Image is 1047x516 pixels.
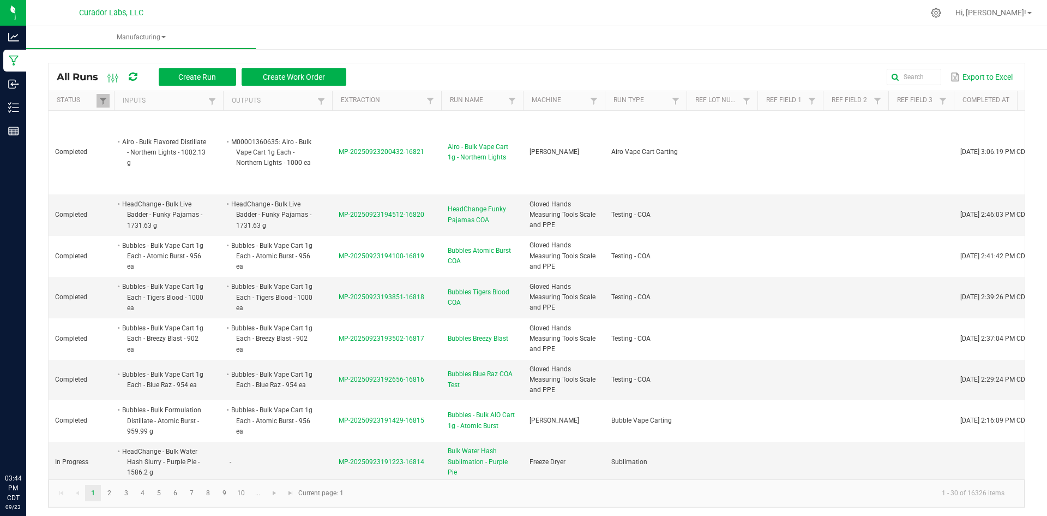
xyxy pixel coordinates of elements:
li: Airo - Bulk Flavored Distillate - Northern Lights - 1002.13 g [121,137,207,169]
th: Outputs [223,91,332,111]
span: Airo - Bulk Vape Cart 1g - Northern Lights [448,142,516,163]
a: Page 1 [85,485,101,501]
span: Curador Labs, LLC [79,8,143,17]
li: Bubbles - Bulk Vape Cart 1g Each - Breezy Blast - 902 ea [230,323,316,355]
button: Export to Excel [948,68,1015,86]
th: Inputs [114,91,223,111]
span: [DATE] 2:37:04 PM CDT [960,335,1029,342]
a: Page 10 [233,485,249,501]
a: Run TypeSortable [613,96,669,105]
span: [PERSON_NAME] [529,148,579,156]
a: Filter [206,94,219,108]
kendo-pager: Current page: 1 [49,479,1025,507]
iframe: Resource center unread badge [32,427,45,440]
span: Completed [55,211,87,218]
span: MP-20250923191223-16814 [339,458,424,466]
a: Run NameSortable [450,96,505,105]
a: Ref Field 1Sortable [766,96,805,105]
span: Gloved Hands Measuring Tools Scale and PPE [529,324,595,353]
span: Testing - COA [611,335,651,342]
inline-svg: Analytics [8,32,19,43]
inline-svg: Manufacturing [8,55,19,66]
a: Filter [805,94,819,108]
span: Bulk Water Hash Sublimation - Purple Pie [448,446,516,478]
span: Completed [55,293,87,301]
inline-svg: Inventory [8,102,19,113]
li: Bubbles - Bulk Vape Cart 1g Each - Tigers Blood - 1000 ea [121,281,207,313]
span: [DATE] 2:29:24 PM CDT [960,376,1029,383]
span: [PERSON_NAME] [529,417,579,424]
a: Filter [506,94,519,108]
inline-svg: Inbound [8,79,19,90]
span: MP-20250923191429-16815 [339,417,424,424]
a: Page 11 [250,485,266,501]
span: Completed [55,376,87,383]
span: Bubble Vape Carting [611,417,672,424]
span: Hi, [PERSON_NAME]! [955,8,1026,17]
span: MP-20250923193851-16818 [339,293,424,301]
a: Go to the last page [282,485,298,501]
a: Filter [871,94,884,108]
button: Create Run [159,68,236,86]
a: Manufacturing [26,26,256,49]
li: HeadChange - Bulk Live Badder - Funky Pajamas - 1731.63 g [121,199,207,231]
span: Gloved Hands Measuring Tools Scale and PPE [529,365,595,394]
span: Bubbles - Bulk AIO Cart 1g - Atomic Burst [448,410,516,431]
kendo-pager-info: 1 - 30 of 16326 items [350,484,1013,502]
span: Testing - COA [611,211,651,218]
span: MP-20250923193502-16817 [339,335,424,342]
span: Create Run [178,73,216,81]
a: Page 6 [167,485,183,501]
span: [DATE] 2:16:09 PM CDT [960,417,1029,424]
a: Filter [936,94,949,108]
span: [DATE] 2:41:42 PM CDT [960,252,1029,260]
span: MP-20250923194512-16820 [339,211,424,218]
span: Bubbles Atomic Burst COA [448,246,516,266]
li: Bubbles - Bulk Vape Cart 1g Each - Atomic Burst - 956 ea [230,405,316,437]
li: HeadChange - Bulk Water Hash Slurry - Purple Pie - 1586.2 g [121,446,207,478]
p: 03:44 PM CDT [5,473,21,503]
li: Bubbles - Bulk Vape Cart 1g Each - Atomic Burst - 956 ea [121,240,207,272]
a: Filter [315,94,328,108]
li: Bubbles - Bulk Vape Cart 1g Each - Atomic Burst - 956 ea [230,240,316,272]
a: Filter [97,94,110,108]
span: Gloved Hands Measuring Tools Scale and PPE [529,241,595,270]
inline-svg: Reports [8,126,19,137]
span: Testing - COA [611,293,651,301]
span: Go to the next page [270,489,279,497]
a: Ref Field 3Sortable [897,96,936,105]
li: Bubbles - Bulk Vape Cart 1g Each - Blue Raz - 954 ea [230,369,316,390]
button: Create Work Order [242,68,346,86]
span: Go to the last page [286,489,295,497]
span: Create Work Order [263,73,325,81]
span: Freeze Dryer [529,458,565,466]
li: Bubbles - Bulk Vape Cart 1g Each - Tigers Blood - 1000 ea [230,281,316,313]
a: ExtractionSortable [341,96,423,105]
li: HeadChange - Bulk Live Badder - Funky Pajamas - 1731.63 g [230,199,316,231]
div: All Runs [57,68,354,86]
a: Ref Field 2Sortable [832,96,870,105]
span: In Progress [55,458,88,466]
a: Page 8 [200,485,216,501]
a: Filter [669,94,682,108]
span: Testing - COA [611,252,651,260]
a: Ref Lot NumberSortable [695,96,739,105]
a: Page 9 [216,485,232,501]
span: Completed [55,148,87,156]
p: 09/23 [5,503,21,511]
a: Page 2 [101,485,117,501]
span: Manufacturing [26,33,256,42]
span: [DATE] 2:39:26 PM CDT [960,293,1029,301]
span: Bubbles Breezy Blast [448,334,508,344]
span: Bubbles Blue Raz COA Test [448,369,516,390]
span: Completed [55,417,87,424]
div: Manage settings [929,8,943,18]
td: - [223,442,332,483]
a: Filter [424,94,437,108]
a: Page 5 [151,485,167,501]
span: Gloved Hands Measuring Tools Scale and PPE [529,200,595,229]
span: [DATE] 2:46:03 PM CDT [960,211,1029,218]
a: Filter [587,94,600,108]
a: Filter [740,94,753,108]
li: Bubbles - Bulk Vape Cart 1g Each - Breezy Blast - 902 ea [121,323,207,355]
